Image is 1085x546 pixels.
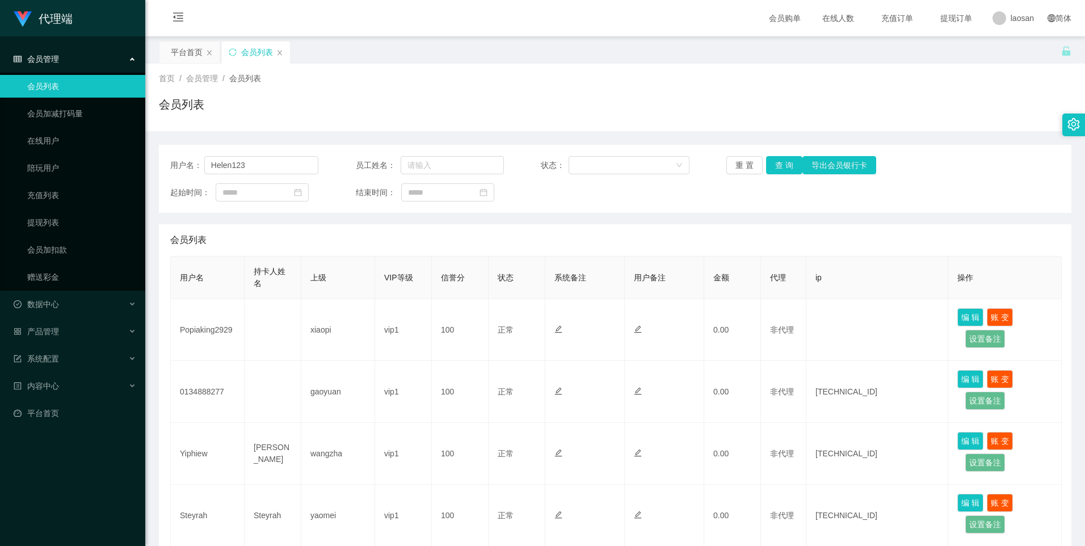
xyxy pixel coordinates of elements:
button: 设置备注 [965,392,1005,410]
i: 图标: profile [14,382,22,390]
span: 非代理 [770,449,794,458]
td: vip1 [375,299,432,361]
button: 账 变 [987,494,1013,512]
td: gaoyuan [301,361,375,423]
a: 陪玩用户 [27,157,136,179]
i: 图标: down [676,162,683,170]
i: 图标: edit [634,387,642,395]
h1: 会员列表 [159,96,204,113]
h1: 代理端 [39,1,73,37]
a: 代理端 [14,14,73,23]
button: 设置备注 [965,453,1005,472]
input: 请输入 [204,156,319,174]
span: 信誉分 [441,273,465,282]
span: ip [815,273,822,282]
button: 编 辑 [957,308,983,326]
i: 图标: edit [554,511,562,519]
button: 账 变 [987,432,1013,450]
button: 导出会员银行卡 [802,156,876,174]
button: 账 变 [987,308,1013,326]
a: 赠送彩金 [27,266,136,288]
i: 图标: unlock [1061,46,1071,56]
input: 请输入 [401,156,504,174]
span: 会员管理 [14,54,59,64]
span: 结束时间： [356,187,401,199]
i: 图标: setting [1067,118,1080,131]
button: 设置备注 [965,515,1005,534]
span: 会员管理 [186,74,218,83]
button: 账 变 [987,370,1013,388]
span: 金额 [713,273,729,282]
td: 100 [432,423,489,485]
i: 图标: edit [634,325,642,333]
i: 图标: calendar [294,188,302,196]
td: xiaopi [301,299,375,361]
td: [TECHNICAL_ID] [806,423,948,485]
i: 图标: sync [229,48,237,56]
td: 0.00 [704,299,761,361]
i: 图标: edit [634,511,642,519]
span: 提现订单 [935,14,978,22]
span: 状态： [541,159,569,171]
div: 会员列表 [241,41,273,63]
span: 非代理 [770,387,794,396]
a: 会员列表 [27,75,136,98]
span: 正常 [498,511,514,520]
td: 100 [432,361,489,423]
div: 平台首页 [171,41,203,63]
i: 图标: close [206,49,213,56]
i: 图标: edit [554,449,562,457]
span: 充值订单 [876,14,919,22]
span: 正常 [498,387,514,396]
img: logo.9652507e.png [14,11,32,27]
span: 数据中心 [14,300,59,309]
td: 0.00 [704,361,761,423]
span: / [179,74,182,83]
span: 系统备注 [554,273,586,282]
i: 图标: edit [634,449,642,457]
a: 提现列表 [27,211,136,234]
span: 用户备注 [634,273,666,282]
span: 会员列表 [170,233,207,247]
td: vip1 [375,361,432,423]
td: 0134888277 [171,361,245,423]
td: Yiphiew [171,423,245,485]
i: 图标: global [1048,14,1055,22]
td: wangzha [301,423,375,485]
button: 编 辑 [957,432,983,450]
span: 用户名： [170,159,204,171]
i: 图标: check-circle-o [14,300,22,308]
a: 在线用户 [27,129,136,152]
i: 图标: table [14,55,22,63]
a: 图标: dashboard平台首页 [14,402,136,425]
span: VIP等级 [384,273,413,282]
td: 0.00 [704,423,761,485]
td: [PERSON_NAME] [245,423,301,485]
td: 100 [432,299,489,361]
span: 系统配置 [14,354,59,363]
i: 图标: calendar [480,188,487,196]
td: vip1 [375,423,432,485]
button: 编 辑 [957,494,983,512]
i: 图标: edit [554,387,562,395]
span: 用户名 [180,273,204,282]
i: 图标: close [276,49,283,56]
span: 在线人数 [817,14,860,22]
a: 充值列表 [27,184,136,207]
i: 图标: appstore-o [14,327,22,335]
span: 会员列表 [229,74,261,83]
span: 上级 [310,273,326,282]
span: 内容中心 [14,381,59,390]
span: 员工姓名： [356,159,401,171]
button: 重 置 [726,156,763,174]
span: 非代理 [770,511,794,520]
td: Popiaking2929 [171,299,245,361]
button: 设置备注 [965,330,1005,348]
td: [TECHNICAL_ID] [806,361,948,423]
span: 起始时间： [170,187,216,199]
i: 图标: menu-fold [159,1,197,37]
span: 操作 [957,273,973,282]
span: 非代理 [770,325,794,334]
i: 图标: form [14,355,22,363]
span: 正常 [498,449,514,458]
